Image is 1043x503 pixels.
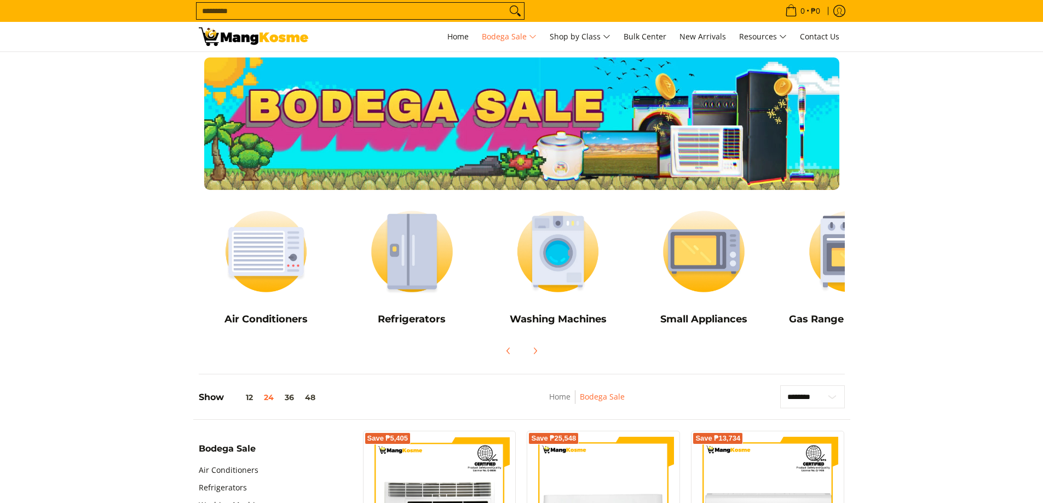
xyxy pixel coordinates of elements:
h5: Small Appliances [636,313,771,326]
a: Resources [734,22,792,51]
a: Air Conditioners [199,461,258,479]
span: Save ₱13,734 [695,435,740,442]
a: Home [549,391,571,402]
h5: Show [199,392,321,403]
a: Refrigerators Refrigerators [344,201,480,333]
button: 24 [258,393,279,402]
nav: Breadcrumbs [476,390,698,415]
img: Washing Machines [491,201,626,302]
button: 12 [224,393,258,402]
img: Air Conditioners [199,201,334,302]
h5: Refrigerators [344,313,480,326]
img: Small Appliances [636,201,771,302]
button: Search [506,3,524,19]
img: Cookers [782,201,918,302]
button: 36 [279,393,299,402]
summary: Open [199,444,256,461]
span: New Arrivals [679,31,726,42]
span: Save ₱25,548 [531,435,576,442]
span: Bodega Sale [482,30,537,44]
h5: Air Conditioners [199,313,334,326]
nav: Main Menu [319,22,845,51]
span: Bodega Sale [199,444,256,453]
a: Contact Us [794,22,845,51]
span: ₱0 [809,7,822,15]
a: Home [442,22,474,51]
h5: Washing Machines [491,313,626,326]
button: 48 [299,393,321,402]
a: Small Appliances Small Appliances [636,201,771,333]
a: New Arrivals [674,22,731,51]
span: Home [447,31,469,42]
button: Previous [497,339,521,363]
span: Resources [739,30,787,44]
a: Refrigerators [199,479,247,496]
a: Bodega Sale [580,391,625,402]
img: Refrigerators [344,201,480,302]
img: Bodega Sale l Mang Kosme: Cost-Efficient &amp; Quality Home Appliances [199,27,308,46]
a: Air Conditioners Air Conditioners [199,201,334,333]
a: Bulk Center [618,22,672,51]
a: Washing Machines Washing Machines [491,201,626,333]
a: Bodega Sale [476,22,542,51]
span: Save ₱5,405 [367,435,408,442]
span: • [782,5,823,17]
span: Shop by Class [550,30,610,44]
button: Next [523,339,547,363]
a: Shop by Class [544,22,616,51]
span: Bulk Center [624,31,666,42]
span: 0 [799,7,806,15]
span: Contact Us [800,31,839,42]
a: Cookers Gas Range and Cookers [782,201,918,333]
h5: Gas Range and Cookers [782,313,918,326]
